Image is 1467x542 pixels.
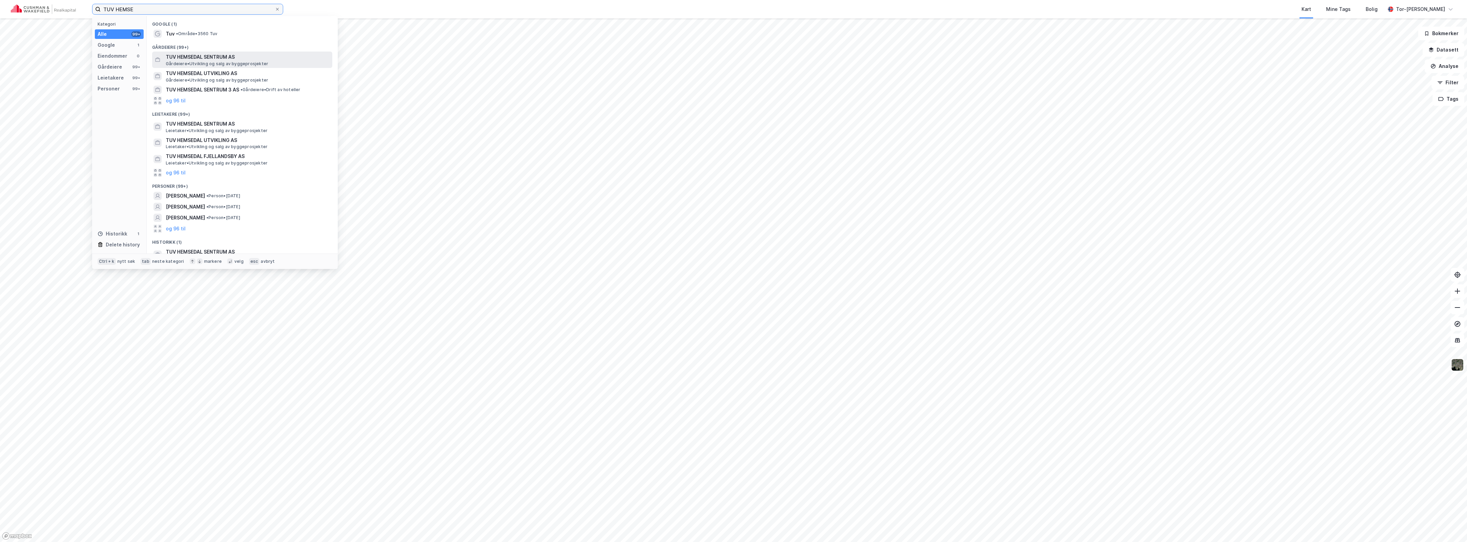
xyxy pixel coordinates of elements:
[206,193,240,199] span: Person • [DATE]
[1432,76,1464,89] button: Filter
[98,230,127,238] div: Historikk
[204,259,222,264] div: markere
[117,259,135,264] div: nytt søk
[234,259,244,264] div: velg
[206,204,240,210] span: Person • [DATE]
[166,152,330,160] span: TUV HEMSEDAL FJELLANDSBY AS
[11,4,76,14] img: cushman-wakefield-realkapital-logo.202ea83816669bd177139c58696a8fa1.svg
[135,53,141,59] div: 0
[131,64,141,70] div: 99+
[166,61,268,67] span: Gårdeiere • Utvikling og salg av byggeprosjekter
[166,53,330,61] span: TUV HEMSEDAL SENTRUM AS
[166,214,205,222] span: [PERSON_NAME]
[98,85,120,93] div: Personer
[141,258,151,265] div: tab
[152,259,184,264] div: neste kategori
[206,215,208,220] span: •
[1423,43,1464,57] button: Datasett
[249,258,260,265] div: esc
[147,178,338,190] div: Personer (99+)
[147,16,338,28] div: Google (1)
[166,203,205,211] span: [PERSON_NAME]
[101,4,275,14] input: Søk på adresse, matrikkel, gårdeiere, leietakere eller personer
[206,215,240,220] span: Person • [DATE]
[176,31,217,37] span: Område • 3560 Tuv
[166,128,267,133] span: Leietaker • Utvikling og salg av byggeprosjekter
[241,87,301,92] span: Gårdeiere • Drift av hoteller
[166,160,267,166] span: Leietaker • Utvikling og salg av byggeprosjekter
[1433,509,1467,542] div: Kontrollprogram for chat
[166,86,239,94] span: TUV HEMSEDAL SENTRUM 3 AS
[98,52,127,60] div: Eiendommer
[166,144,267,149] span: Leietaker • Utvikling og salg av byggeprosjekter
[1451,358,1464,371] img: 9k=
[166,120,330,128] span: TUV HEMSEDAL SENTRUM AS
[98,74,124,82] div: Leietakere
[1302,5,1311,13] div: Kart
[1366,5,1378,13] div: Bolig
[166,97,186,105] button: og 96 til
[2,532,32,540] a: Mapbox homepage
[131,75,141,81] div: 99+
[166,225,186,233] button: og 96 til
[1326,5,1351,13] div: Mine Tags
[176,31,178,36] span: •
[131,86,141,91] div: 99+
[98,41,115,49] div: Google
[98,22,144,27] div: Kategori
[131,31,141,37] div: 99+
[166,69,330,77] span: TUV HEMSEDAL UTVIKLING AS
[166,136,330,144] span: TUV HEMSEDAL UTVIKLING AS
[206,193,208,198] span: •
[147,234,338,246] div: Historikk (1)
[166,192,205,200] span: [PERSON_NAME]
[166,169,186,177] button: og 96 til
[206,204,208,209] span: •
[98,30,107,38] div: Alle
[106,241,140,249] div: Delete history
[1433,509,1467,542] iframe: Chat Widget
[147,39,338,52] div: Gårdeiere (99+)
[166,30,175,38] span: Tuv
[1433,92,1464,106] button: Tags
[135,42,141,48] div: 1
[135,231,141,237] div: 1
[166,248,330,256] span: TUV HEMSEDAL SENTRUM AS
[98,258,116,265] div: Ctrl + k
[1396,5,1445,13] div: Tor-[PERSON_NAME]
[241,87,243,92] span: •
[261,259,275,264] div: avbryt
[147,106,338,118] div: Leietakere (99+)
[1425,59,1464,73] button: Analyse
[98,63,122,71] div: Gårdeiere
[166,77,268,83] span: Gårdeiere • Utvikling og salg av byggeprosjekter
[1418,27,1464,40] button: Bokmerker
